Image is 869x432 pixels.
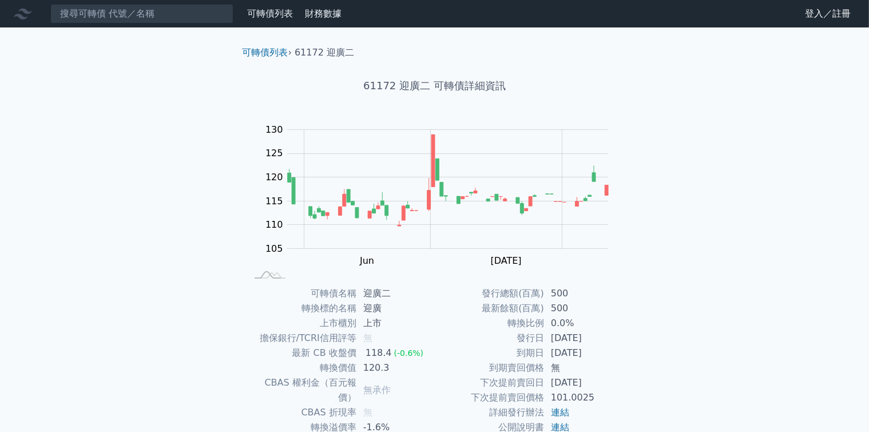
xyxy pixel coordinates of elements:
td: 發行日 [435,331,544,346]
td: 最新餘額(百萬) [435,301,544,316]
td: 轉換比例 [435,316,544,331]
tspan: 105 [265,243,283,254]
td: 無 [544,360,622,375]
tspan: 125 [265,148,283,158]
td: 發行總額(百萬) [435,286,544,301]
a: 財務數據 [305,8,342,19]
input: 搜尋可轉債 代號／名稱 [50,4,233,23]
td: 轉換價值 [247,360,356,375]
td: 上市櫃別 [247,316,356,331]
td: 上市 [356,316,435,331]
span: 無 [363,332,372,343]
div: 118.4 [363,346,394,360]
td: 101.0025 [544,390,622,405]
td: 可轉債名稱 [247,286,356,301]
td: 下次提前賣回日 [435,375,544,390]
g: Chart [260,124,626,266]
td: 擔保銀行/TCRI信用評等 [247,331,356,346]
td: 迎廣二 [356,286,435,301]
h1: 61172 迎廣二 可轉債詳細資訊 [233,78,636,94]
a: 可轉債列表 [243,47,288,58]
span: 無 [363,407,372,418]
td: 到期賣回價格 [435,360,544,375]
td: [DATE] [544,331,622,346]
tspan: Jun [359,255,374,266]
g: Series [288,134,609,226]
td: 0.0% [544,316,622,331]
tspan: 120 [265,172,283,183]
span: (-0.6%) [394,348,424,358]
td: 500 [544,301,622,316]
tspan: [DATE] [491,255,522,266]
tspan: 130 [265,124,283,135]
td: 下次提前賣回價格 [435,390,544,405]
td: 到期日 [435,346,544,360]
td: [DATE] [544,375,622,390]
td: 詳細發行辦法 [435,405,544,420]
tspan: 110 [265,219,283,230]
li: 61172 迎廣二 [295,46,354,60]
a: 登入／註冊 [796,5,860,23]
tspan: 115 [265,196,283,207]
td: [DATE] [544,346,622,360]
td: 最新 CB 收盤價 [247,346,356,360]
td: 轉換標的名稱 [247,301,356,316]
a: 連結 [551,407,569,418]
span: 無承作 [363,385,391,395]
td: 120.3 [356,360,435,375]
td: 500 [544,286,622,301]
td: 迎廣 [356,301,435,316]
td: CBAS 權利金（百元報價） [247,375,356,405]
li: › [243,46,292,60]
a: 可轉債列表 [247,8,293,19]
td: CBAS 折現率 [247,405,356,420]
